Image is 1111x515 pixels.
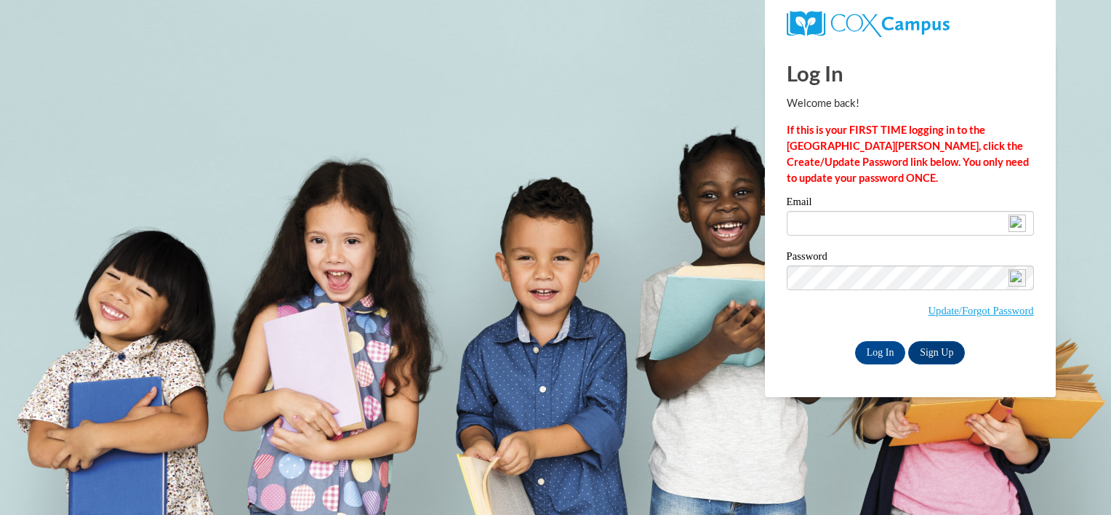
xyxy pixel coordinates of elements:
img: npw-badge-icon-locked.svg [1008,215,1026,232]
img: COX Campus [787,11,950,37]
label: Password [787,251,1034,266]
h1: Log In [787,58,1034,88]
img: npw-badge-icon-locked.svg [1008,269,1026,287]
a: COX Campus [787,11,1034,37]
a: Sign Up [908,341,965,364]
strong: If this is your FIRST TIME logging in to the [GEOGRAPHIC_DATA][PERSON_NAME], click the Create/Upd... [787,124,1029,184]
input: Log In [855,341,906,364]
p: Welcome back! [787,95,1034,111]
label: Email [787,196,1034,211]
a: Update/Forgot Password [928,305,1034,316]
